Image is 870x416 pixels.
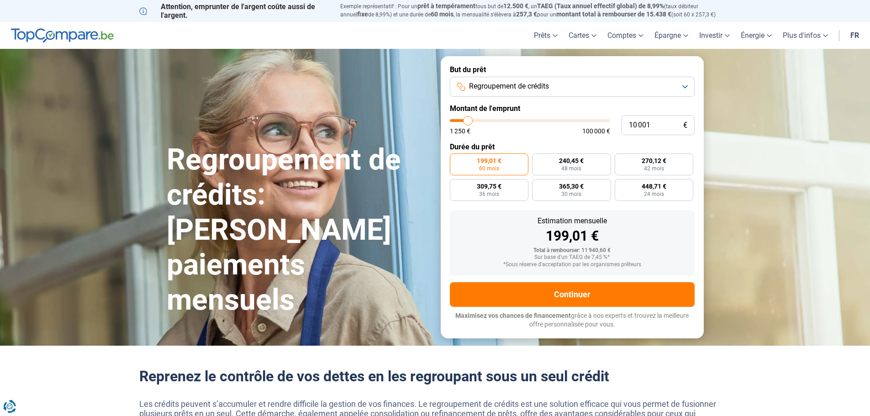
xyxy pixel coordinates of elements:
[683,121,687,129] span: €
[644,166,664,171] span: 42 mois
[457,247,687,254] div: Total à rembourser: 11 940,60 €
[561,166,581,171] span: 48 mois
[457,262,687,268] div: *Sous réserve d'acceptation par les organismes prêteurs
[644,191,664,197] span: 24 mois
[556,11,671,18] span: montant total à rembourser de 15.438 €
[694,22,735,49] a: Investir
[450,142,695,151] label: Durée du prêt
[457,217,687,225] div: Estimation mensuelle
[642,158,666,164] span: 270,12 €
[845,22,865,49] a: fr
[450,104,695,113] label: Montant de l'emprunt
[537,2,664,10] span: TAEG (Taux annuel effectif global) de 8,99%
[450,128,470,134] span: 1 250 €
[450,282,695,307] button: Continuer
[417,2,475,10] span: prêt à tempérament
[340,2,731,19] p: Exemple représentatif : Pour un tous but de , un (taux débiteur annuel de 8,99%) et une durée de ...
[563,22,602,49] a: Cartes
[559,183,584,190] span: 365,30 €
[735,22,777,49] a: Énergie
[561,191,581,197] span: 30 mois
[649,22,694,49] a: Épargne
[450,311,695,329] p: grâce à nos experts et trouvez la meilleure offre personnalisée pour vous.
[582,128,610,134] span: 100 000 €
[777,22,833,49] a: Plus d'infos
[528,22,563,49] a: Prêts
[479,166,499,171] span: 60 mois
[455,312,571,319] span: Maximisez vos chances de financement
[139,2,329,20] p: Attention, emprunter de l'argent coûte aussi de l'argent.
[431,11,453,18] span: 60 mois
[450,77,695,97] button: Regroupement de crédits
[503,2,528,10] span: 12.500 €
[602,22,649,49] a: Comptes
[559,158,584,164] span: 240,45 €
[357,11,368,18] span: fixe
[11,28,114,43] img: TopCompare
[139,368,731,385] h2: Reprenez le contrôle de vos dettes en les regroupant sous un seul crédit
[457,254,687,261] div: Sur base d'un TAEG de 7,45 %*
[479,191,499,197] span: 36 mois
[469,81,549,91] span: Regroupement de crédits
[450,65,695,74] label: But du prêt
[457,229,687,243] div: 199,01 €
[477,158,501,164] span: 199,01 €
[642,183,666,190] span: 448,71 €
[167,142,430,318] h1: Regroupement de crédits: [PERSON_NAME] paiements mensuels
[477,183,501,190] span: 309,75 €
[516,11,537,18] span: 257,3 €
